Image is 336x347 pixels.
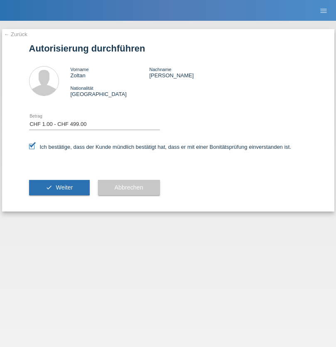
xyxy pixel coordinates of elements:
[98,180,160,196] button: Abbrechen
[71,66,150,79] div: Zoltan
[29,144,292,150] label: Ich bestätige, dass der Kunde mündlich bestätigt hat, dass er mit einer Bonitätsprüfung einversta...
[149,66,228,79] div: [PERSON_NAME]
[71,85,150,97] div: [GEOGRAPHIC_DATA]
[115,184,143,191] span: Abbrechen
[29,180,90,196] button: check Weiter
[319,7,328,15] i: menu
[149,67,171,72] span: Nachname
[4,31,27,37] a: ← Zurück
[71,86,93,91] span: Nationalität
[56,184,73,191] span: Weiter
[315,8,332,13] a: menu
[29,43,307,54] h1: Autorisierung durchführen
[71,67,89,72] span: Vorname
[46,184,52,191] i: check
